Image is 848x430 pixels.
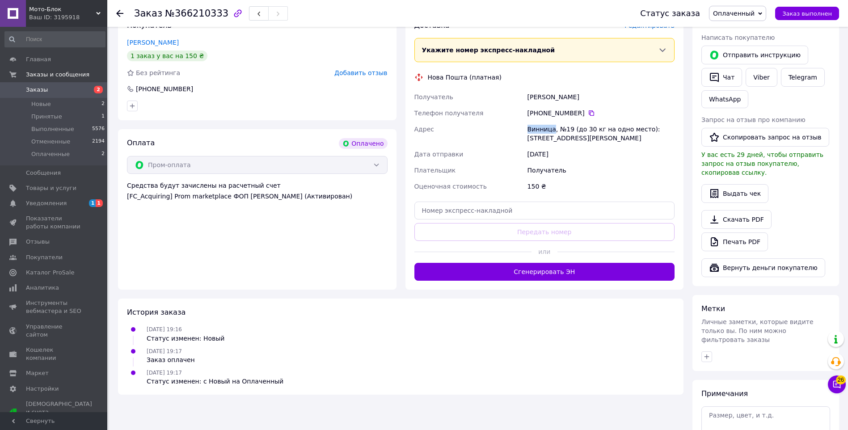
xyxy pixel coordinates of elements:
span: [DATE] 19:17 [147,370,182,376]
div: Оплачено [339,138,387,149]
span: Запрос на отзыв про компанию [701,116,806,123]
div: Заказ оплачен [147,355,195,364]
span: 5576 [92,125,105,133]
span: Адрес [414,126,434,133]
span: Мото-Блок [29,5,96,13]
div: Получатель [526,162,676,178]
span: Настройки [26,385,59,393]
span: №366210333 [165,8,228,19]
span: Главная [26,55,51,63]
span: Написать покупателю [701,34,775,41]
button: Отправить инструкцию [701,46,808,64]
span: 2194 [92,138,105,146]
span: Новые [31,100,51,108]
a: Скачать PDF [701,210,772,229]
span: Добавить отзыв [334,69,387,76]
span: [DATE] 19:16 [147,326,182,333]
button: Чат [701,68,742,87]
span: 1 [101,113,105,121]
span: Оплаченный [713,10,755,17]
div: [PERSON_NAME] [526,89,676,105]
span: 1 [96,199,103,207]
span: Телефон получателя [414,110,484,117]
div: Вернуться назад [116,9,123,18]
div: Статус изменен: с Новый на Оплаченный [147,377,283,386]
a: Печать PDF [701,232,768,251]
div: [DATE] [526,146,676,162]
div: Статус заказа [640,9,700,18]
div: [PHONE_NUMBER] [527,109,675,118]
span: Оплаченные [31,150,70,158]
span: Заказы и сообщения [26,71,89,79]
span: Плательщик [414,167,456,174]
span: или [532,247,557,256]
span: Сообщения [26,169,61,177]
span: Заказы [26,86,48,94]
div: Статус изменен: Новый [147,334,224,343]
span: Редактировать [624,22,675,29]
div: [PHONE_NUMBER] [135,84,194,93]
span: Получатель [414,93,453,101]
span: 2 [94,86,103,93]
span: Покупатели [26,253,63,261]
span: Отзывы [26,238,50,246]
span: Управление сайтом [26,323,83,339]
span: 1 [89,199,96,207]
span: Без рейтинга [136,69,180,76]
span: Доставка [414,21,450,30]
a: Telegram [781,68,825,87]
span: 2 [101,100,105,108]
span: Инструменты вебмастера и SEO [26,299,83,315]
span: 26 [836,375,846,384]
button: Заказ выполнен [775,7,839,20]
span: Товары и услуги [26,184,76,192]
span: [DATE] 19:17 [147,348,182,354]
div: Нова Пошта (платная) [426,73,504,82]
div: Ваш ID: 3195918 [29,13,107,21]
span: Заказ [134,8,162,19]
button: Чат с покупателем26 [828,375,846,393]
span: 2 [101,150,105,158]
span: Личные заметки, которые видите только вы. По ним можно фильтровать заказы [701,318,814,343]
a: Viber [746,68,777,87]
input: Поиск [4,31,105,47]
span: Аналитика [26,284,59,292]
span: Каталог ProSale [26,269,74,277]
button: Скопировать запрос на отзыв [701,128,829,147]
div: 1 заказ у вас на 150 ₴ [127,51,207,61]
button: Вернуть деньги покупателю [701,258,825,277]
button: Выдать чек [701,184,768,203]
span: У вас есть 29 дней, чтобы отправить запрос на отзыв покупателю, скопировав ссылку. [701,151,823,176]
span: Примечания [701,389,748,398]
div: Средства будут зачислены на расчетный счет [127,181,388,201]
span: Уведомления [26,199,67,207]
span: Принятые [31,113,62,121]
span: Оценочная стоимость [414,183,487,190]
a: WhatsApp [701,90,748,108]
button: Сгенерировать ЭН [414,263,675,281]
span: История заказа [127,308,186,316]
span: [DEMOGRAPHIC_DATA] и счета [26,400,92,425]
div: [FC_Acquiring] Prom marketplace ФОП [PERSON_NAME] (Активирован) [127,192,388,201]
span: Отмененные [31,138,70,146]
span: Кошелек компании [26,346,83,362]
input: Номер экспресс-накладной [414,202,675,219]
span: Оплата [127,139,155,147]
div: 150 ₴ [526,178,676,194]
span: Маркет [26,369,49,377]
div: Винница, №19 (до 30 кг на одно место): [STREET_ADDRESS][PERSON_NAME] [526,121,676,146]
span: Укажите номер экспресс-накладной [422,46,555,54]
span: Заказ выполнен [782,10,832,17]
span: Показатели работы компании [26,215,83,231]
span: Метки [701,304,725,313]
a: [PERSON_NAME] [127,39,179,46]
span: Дата отправки [414,151,464,158]
span: Покупатель [127,21,172,30]
span: Выполненные [31,125,74,133]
